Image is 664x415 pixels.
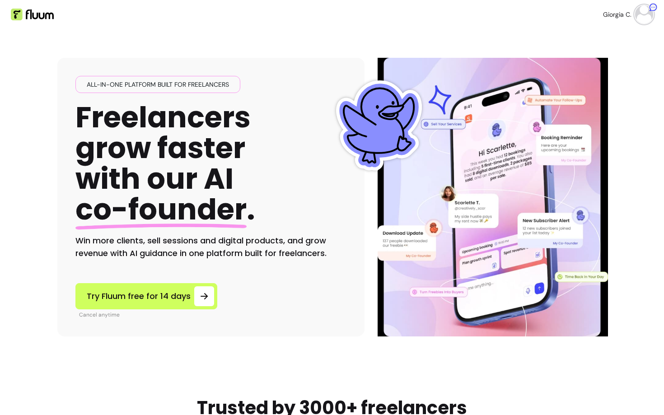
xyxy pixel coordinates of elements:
[87,290,191,303] span: Try Fluum free for 14 days
[11,9,54,20] img: Fluum Logo
[83,80,233,89] span: All-in-one platform built for freelancers
[75,189,247,229] span: co-founder
[75,102,255,225] h1: Freelancers grow faster with our AI .
[334,80,424,171] img: Fluum Duck sticker
[379,58,607,336] img: Illustration of Fluum AI Co-Founder on a smartphone, showing solo business performance insights s...
[635,5,653,23] img: avatar
[603,5,653,23] button: avatarGiorgia C.
[603,10,631,19] span: Giorgia C.
[75,283,217,309] a: Try Fluum free for 14 days
[79,311,217,318] p: Cancel anytime
[75,234,346,260] h2: Win more clients, sell sessions and digital products, and grow revenue with AI guidance in one pl...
